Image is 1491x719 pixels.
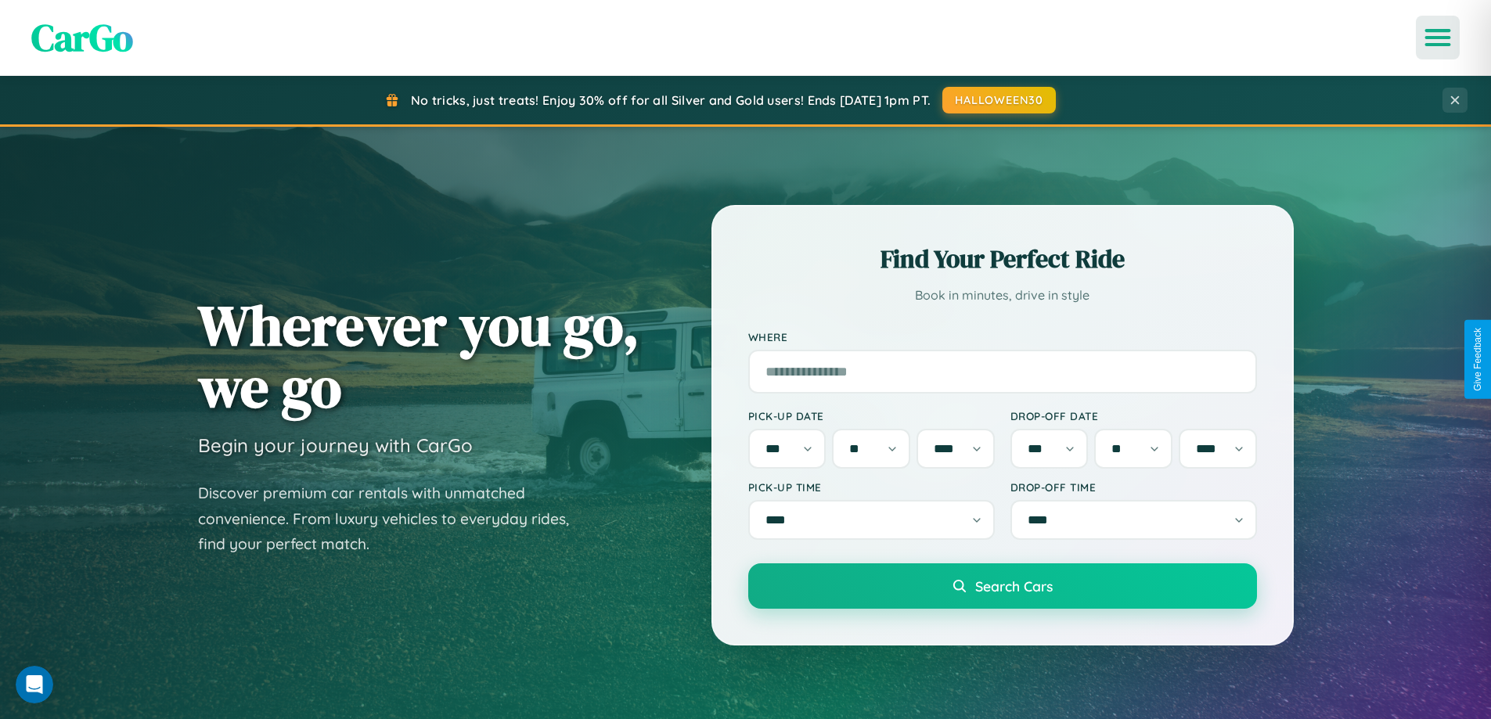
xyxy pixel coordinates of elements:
[1010,409,1257,422] label: Drop-off Date
[748,409,995,422] label: Pick-up Date
[1010,480,1257,494] label: Drop-off Time
[411,92,931,108] span: No tricks, just treats! Enjoy 30% off for all Silver and Gold users! Ends [DATE] 1pm PT.
[748,563,1257,609] button: Search Cars
[748,284,1257,307] p: Book in minutes, drive in style
[198,480,589,557] p: Discover premium car rentals with unmatched convenience. From luxury vehicles to everyday rides, ...
[1472,328,1483,391] div: Give Feedback
[31,12,133,63] span: CarGo
[942,87,1056,113] button: HALLOWEEN30
[748,480,995,494] label: Pick-up Time
[975,577,1053,595] span: Search Cars
[16,666,53,703] iframe: Intercom live chat
[1416,16,1460,59] button: Open menu
[198,433,473,457] h3: Begin your journey with CarGo
[198,294,639,418] h1: Wherever you go, we go
[748,242,1257,276] h2: Find Your Perfect Ride
[748,330,1257,343] label: Where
